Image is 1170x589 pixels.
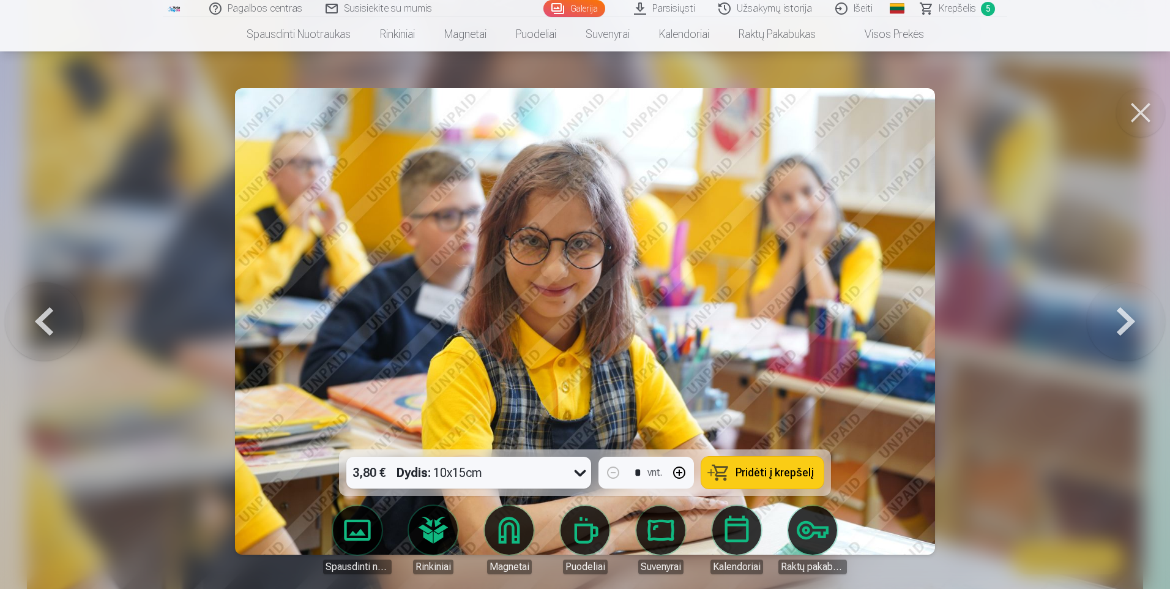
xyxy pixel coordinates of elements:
[232,17,365,51] a: Spausdinti nuotraukas
[701,457,824,489] button: Pridėti į krepšelį
[778,506,847,574] a: Raktų pakabukas
[323,560,392,574] div: Spausdinti nuotraukas
[430,17,501,51] a: Magnetai
[397,457,482,489] div: 10x15cm
[644,17,724,51] a: Kalendoriai
[981,2,995,16] span: 5
[778,560,847,574] div: Raktų pakabukas
[702,506,771,574] a: Kalendoriai
[168,5,181,12] img: /fa2
[501,17,571,51] a: Puodeliai
[397,464,431,481] strong: Dydis :
[647,465,662,480] div: vnt.
[323,506,392,574] a: Spausdinti nuotraukas
[346,457,392,489] div: 3,80 €
[551,506,619,574] a: Puodeliai
[487,560,532,574] div: Magnetai
[830,17,939,51] a: Visos prekės
[399,506,468,574] a: Rinkiniai
[638,560,684,574] div: Suvenyrai
[413,560,453,574] div: Rinkiniai
[365,17,430,51] a: Rinkiniai
[736,467,814,478] span: Pridėti į krepšelį
[939,1,976,16] span: Krepšelis
[563,560,608,574] div: Puodeliai
[724,17,830,51] a: Raktų pakabukas
[571,17,644,51] a: Suvenyrai
[475,506,543,574] a: Magnetai
[627,506,695,574] a: Suvenyrai
[710,560,763,574] div: Kalendoriai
